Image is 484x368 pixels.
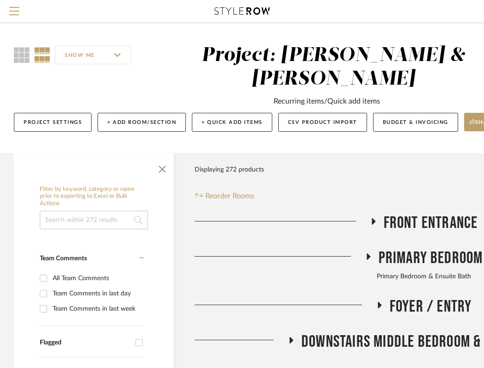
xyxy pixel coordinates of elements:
[379,248,483,268] span: Primary Bedroom
[53,271,141,286] div: All Team Comments
[384,213,478,233] span: Front Entrance
[53,301,141,316] div: Team Comments in last week
[390,297,472,317] span: Foyer / Entry
[205,190,254,202] span: Reorder Rooms
[40,211,148,229] input: Search within 272 results
[40,186,148,208] h6: Filter by keyword, category or name prior to exporting to Excel or Bulk Actions
[278,113,367,132] button: CSV Product Import
[192,113,272,132] button: + Quick Add Items
[53,286,141,301] div: Team Comments in last day
[14,113,92,132] button: Project Settings
[153,158,172,177] button: Close
[202,46,466,89] div: Project: [PERSON_NAME] & [PERSON_NAME]
[98,113,186,132] button: + Add Room/Section
[274,96,380,107] div: Recurring items/Quick add items
[373,113,458,132] button: Budget & Invoicing
[40,255,87,262] span: Team Comments
[195,190,254,202] button: Reorder Rooms
[195,160,264,179] div: Displaying 272 products
[40,339,131,347] div: Flagged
